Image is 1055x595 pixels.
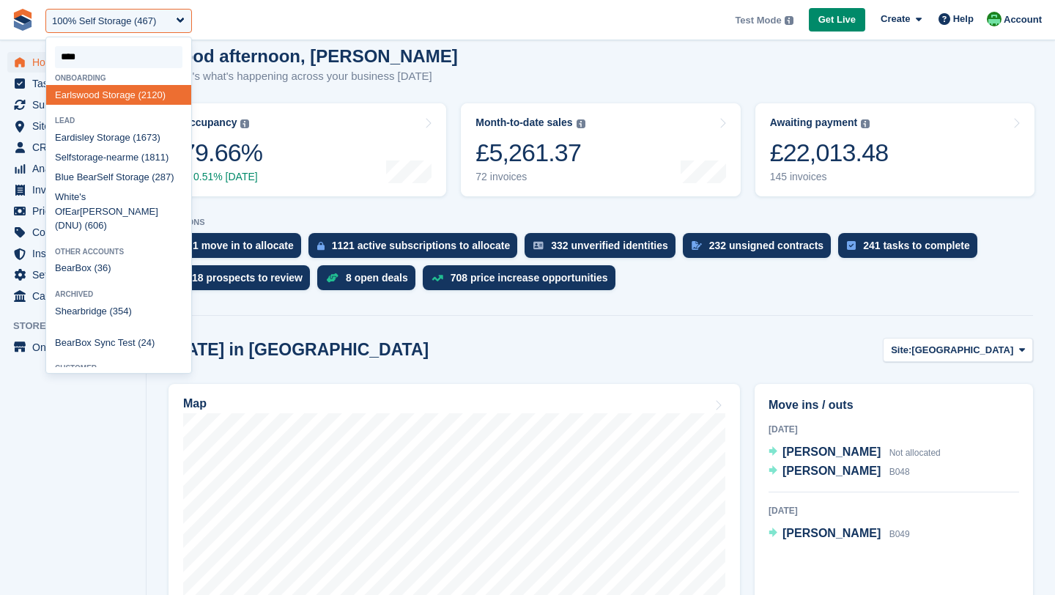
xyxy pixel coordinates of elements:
span: Analytics [32,158,120,179]
div: 72 invoices [475,171,585,183]
div: Lead [46,117,191,125]
div: White's Of [PERSON_NAME] (DNU) (606) [46,188,191,236]
span: ear [111,152,125,163]
p: Here's what's happening across your business [DATE] [169,68,458,85]
div: Archived [46,290,191,298]
img: icon-info-grey-7440780725fd019a000dd9b08b2336e03edf1995a4989e88bcd33f0948082b44.svg [785,16,793,25]
span: Ear [55,132,70,143]
div: B Box (36) [46,259,191,278]
a: menu [7,73,138,94]
div: lswood Storage (2120) [46,85,191,105]
a: menu [7,180,138,200]
a: Month-to-date sales £5,261.37 72 invoices [461,103,740,196]
div: disley Storage (1673) [46,128,191,148]
a: menu [7,116,138,136]
span: Account [1004,12,1042,27]
div: Other accounts [46,248,191,256]
span: ear [62,262,75,273]
a: menu [7,137,138,158]
span: Tasks [32,73,120,94]
img: contract_signature_icon-13c848040528278c33f63329250d36e43548de30e8caae1d1a13099fd9432cc5.svg [692,241,702,250]
div: Customer [46,364,191,372]
a: menu [7,286,138,306]
a: menu [7,158,138,179]
span: [PERSON_NAME] [782,527,881,539]
a: menu [7,265,138,285]
a: menu [7,201,138,221]
div: 145 invoices [770,171,889,183]
a: 18 prospects to review [169,265,317,297]
span: Insurance [32,243,120,264]
span: Test Mode [735,13,781,28]
div: 100% Self Storage (467) [52,14,156,29]
div: 0.51% [DATE] [182,171,262,183]
span: Coupons [32,222,120,243]
div: Awaiting payment [770,117,858,129]
a: menu [7,222,138,243]
span: Invoices [32,180,120,200]
div: [DATE] [769,504,1019,517]
span: CRM [32,137,120,158]
div: 332 unverified identities [551,240,668,251]
span: Settings [32,265,120,285]
a: Get Live [809,8,865,32]
div: Selfstorage-n me (1811) [46,148,191,168]
div: £22,013.48 [770,138,889,168]
span: Create [881,12,910,26]
span: Site: [891,343,911,358]
span: ear [83,171,97,182]
img: Laura Carlisle [987,12,1002,26]
span: Online Store [32,337,120,358]
div: 1 move in to allocate [193,240,294,251]
div: 708 price increase opportunities [451,272,608,284]
div: B Box Sync Test (24) [46,333,191,352]
a: 232 unsigned contracts [683,233,838,265]
div: 18 prospects to review [192,272,303,284]
img: icon-info-grey-7440780725fd019a000dd9b08b2336e03edf1995a4989e88bcd33f0948082b44.svg [240,119,249,128]
span: ear [62,337,75,348]
a: Awaiting payment £22,013.48 145 invoices [755,103,1034,196]
div: 241 tasks to complete [863,240,970,251]
a: 708 price increase opportunities [423,265,623,297]
div: £5,261.37 [475,138,585,168]
a: Occupancy 79.66% 0.51% [DATE] [167,103,446,196]
h2: Move ins / outs [769,396,1019,414]
img: task-75834270c22a3079a89374b754ae025e5fb1db73e45f91037f5363f120a921f8.svg [847,241,856,250]
img: active_subscription_to_allocate_icon-d502201f5373d7db506a760aba3b589e785aa758c864c3986d89f69b8ff3... [317,241,325,251]
h1: Good afternoon, [PERSON_NAME] [169,46,458,66]
span: Help [953,12,974,26]
div: [DATE] [769,423,1019,436]
img: verify_identity-adf6edd0f0f0b5bbfe63781bf79b02c33cf7c696d77639b501bdc392416b5a36.svg [533,241,544,250]
img: stora-icon-8386f47178a22dfd0bd8f6a31ec36ba5ce8667c1dd55bd0f319d3a0aa187defe.svg [12,9,34,31]
div: Occupancy [182,117,237,129]
a: [PERSON_NAME] B049 [769,525,910,544]
img: price_increase_opportunities-93ffe204e8149a01c8c9dc8f82e8f89637d9d84a8eef4429ea346261dce0b2c0.svg [432,275,443,281]
div: Sh bridge (354) [46,301,191,321]
h2: [DATE] in [GEOGRAPHIC_DATA] [169,340,429,360]
a: menu [7,243,138,264]
span: [GEOGRAPHIC_DATA] [911,343,1013,358]
a: 1121 active subscriptions to allocate [308,233,525,265]
a: [PERSON_NAME] Not allocated [769,443,941,462]
span: Not allocated [889,448,941,458]
div: 8 open deals [346,272,408,284]
div: 1121 active subscriptions to allocate [332,240,511,251]
p: ACTIONS [169,218,1033,227]
div: Onboarding [46,74,191,82]
a: 8 open deals [317,265,423,297]
a: menu [7,95,138,115]
img: icon-info-grey-7440780725fd019a000dd9b08b2336e03edf1995a4989e88bcd33f0948082b44.svg [577,119,585,128]
div: 79.66% [182,138,262,168]
a: 241 tasks to complete [838,233,985,265]
span: [PERSON_NAME] [782,446,881,458]
span: Subscriptions [32,95,120,115]
span: ear [67,306,81,317]
span: Capital [32,286,120,306]
span: Home [32,52,120,73]
span: B048 [889,467,910,477]
span: Ear [55,89,70,100]
a: [PERSON_NAME] B048 [769,462,910,481]
img: icon-info-grey-7440780725fd019a000dd9b08b2336e03edf1995a4989e88bcd33f0948082b44.svg [861,119,870,128]
a: menu [7,337,138,358]
a: 332 unverified identities [525,233,683,265]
